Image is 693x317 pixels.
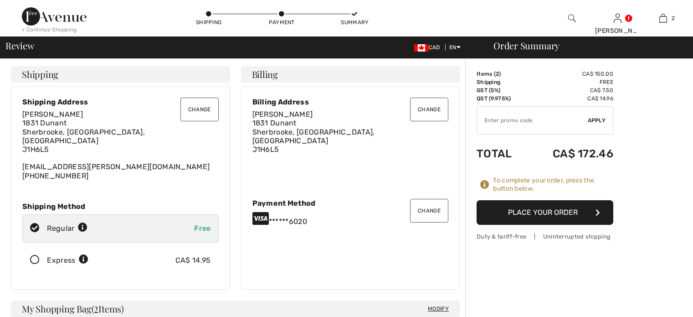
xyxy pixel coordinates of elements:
[527,78,613,86] td: Free
[477,200,613,225] button: Place Your Order
[493,177,613,193] div: To complete your order, press the button below.
[483,41,688,50] div: Order Summary
[477,70,527,78] td: Items ( )
[175,255,211,266] div: CA$ 14.95
[477,232,613,241] div: Duty & tariff-free | Uninterrupted shipping
[414,44,444,51] span: CAD
[527,70,613,78] td: CA$ 150.00
[341,18,368,26] div: Summary
[194,224,210,233] span: Free
[410,199,448,223] button: Change
[252,199,449,208] div: Payment Method
[22,110,83,119] span: [PERSON_NAME]
[477,94,527,103] td: QST (9.975%)
[11,301,460,317] h4: My Shopping Bag
[527,86,613,94] td: CA$ 7.50
[268,18,295,26] div: Payment
[568,13,576,24] img: search the website
[252,119,375,154] span: 1831 Dunant Sherbrooke, [GEOGRAPHIC_DATA], [GEOGRAPHIC_DATA] J1H6L5
[252,98,449,106] div: Billing Address
[477,138,527,169] td: Total
[614,14,621,22] a: Sign In
[449,44,461,51] span: EN
[477,107,588,134] input: Promo code
[22,119,145,154] span: 1831 Dunant Sherbrooke, [GEOGRAPHIC_DATA], [GEOGRAPHIC_DATA] J1H6L5
[527,94,613,103] td: CA$ 14.96
[527,138,613,169] td: CA$ 172.46
[428,304,449,313] span: Modify
[22,70,58,79] span: Shipping
[92,302,124,315] span: ( Items)
[477,78,527,86] td: Shipping
[659,13,667,24] img: My Bag
[22,202,219,211] div: Shipping Method
[595,26,640,36] div: [PERSON_NAME]
[47,223,87,234] div: Regular
[410,98,448,121] button: Change
[5,41,34,50] span: Review
[22,7,87,26] img: 1ère Avenue
[641,13,685,24] a: 2
[180,98,219,121] button: Change
[94,302,98,314] span: 2
[22,98,219,106] div: Shipping Address
[477,86,527,94] td: GST (5%)
[252,70,278,79] span: Billing
[414,44,429,52] img: Canadian Dollar
[22,26,77,34] div: < Continue Shopping
[588,116,606,125] span: Apply
[252,110,313,119] span: [PERSON_NAME]
[672,14,675,22] span: 2
[614,13,621,24] img: My Info
[47,255,88,266] div: Express
[195,18,222,26] div: Shipping
[496,71,499,77] span: 2
[22,110,219,180] div: [EMAIL_ADDRESS][PERSON_NAME][DOMAIN_NAME] [PHONE_NUMBER]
